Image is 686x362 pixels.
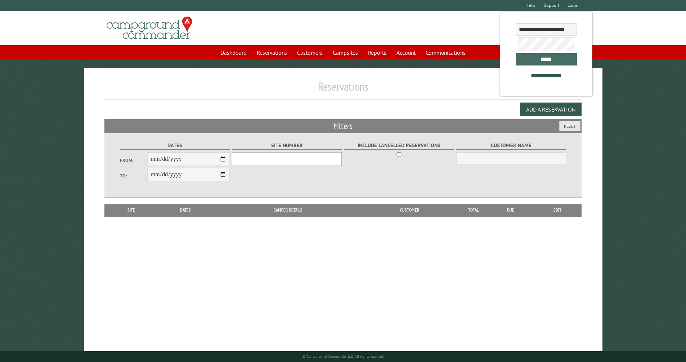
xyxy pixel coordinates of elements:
button: Reset [559,121,580,131]
label: Customer Name [456,141,566,150]
img: Campground Commander [104,14,194,42]
label: Site Number [232,141,342,150]
th: Customer [360,204,459,217]
a: Communications [421,46,470,59]
button: Add a Reservation [520,103,582,116]
h2: Filters [104,119,582,133]
th: Total [459,204,488,217]
a: Account [392,46,420,59]
label: Dates [120,141,230,150]
a: Reservations [252,46,291,59]
a: Customers [293,46,327,59]
th: Due [488,204,533,217]
label: To: [120,172,147,179]
th: Site [108,204,155,217]
th: Edit [533,204,582,217]
a: Campsites [328,46,362,59]
small: © Campground Commander LLC. All rights reserved. [302,354,384,359]
label: From: [120,157,147,164]
a: Reports [364,46,391,59]
a: Dashboard [216,46,251,59]
label: Include Cancelled Reservations [344,141,454,150]
th: Camper Details [216,204,360,217]
h1: Reservations [104,80,582,99]
th: Dates [155,204,216,217]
